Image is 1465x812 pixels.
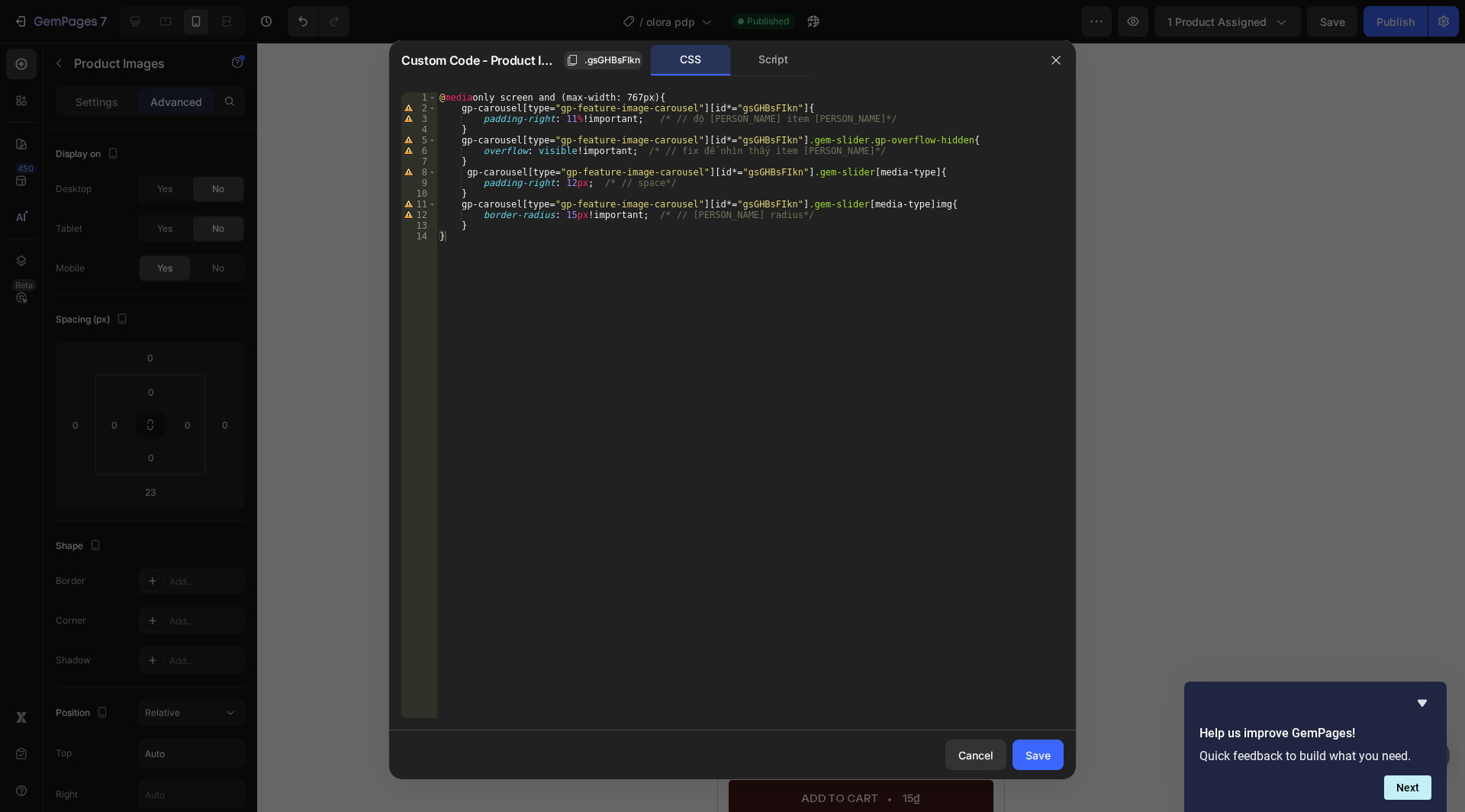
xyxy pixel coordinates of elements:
span: Zinc’s antimicrobial proof Popup [263,377,279,538]
div: 6 [401,146,437,156]
div: 11 [401,199,437,210]
button: Next question [1384,775,1431,800]
p: #best seller [153,51,207,60]
div: Product Images [30,157,104,171]
h1: Everyday Health Thong [11,97,275,124]
p: Zinc-ion gusset stops bacteria at the source [25,134,197,144]
p: Space for subcription [13,659,273,688]
button: Save [1013,740,1064,770]
span: .gsGHBsFIkn [584,53,640,67]
span: sync data [170,563,212,575]
div: 15₫ [241,72,265,90]
div: Help us improve GemPages! [1199,694,1431,800]
div: Cancel [958,747,993,763]
span: [DATE] [190,714,226,724]
p: Quick feedback to build what you need. [1199,749,1431,763]
span: Perfect Fit Promise Popup [263,232,279,362]
u: true to size [121,620,170,629]
div: 8 [401,167,437,178]
p: Women say this fits based on 5,210 Reviews [36,619,267,640]
div: 7 [401,156,437,167]
div: 12 [401,210,437,220]
div: 3 [401,114,437,124]
p: From [211,76,234,88]
p: 5,210 Reviews [73,50,134,61]
button: Add to cart [11,737,275,777]
span: Custom Code - Product Images [401,51,558,69]
span: Add new variant [86,563,156,575]
div: 13 [401,220,437,231]
span: *[DATE] orders ship by: [75,714,186,724]
div: 1 [401,92,437,103]
div: 9 [401,178,437,188]
p: OloraFresh™ ZincSense™ Technology [12,75,188,88]
span: iPhone 13 Mini ( 375 px) [76,8,179,23]
button: Hide survey [1413,694,1431,712]
p: Setup options like colors, sizes with product variant. [51,548,262,577]
p: Odor control [223,134,273,144]
span: or [156,563,212,575]
div: 4 [401,124,437,135]
button: Cancel [945,740,1006,770]
div: 10 [401,188,437,199]
div: Script [733,45,813,75]
div: 5 [401,135,437,146]
h2: Help us improve GemPages! [1199,724,1431,743]
div: Save [1025,747,1051,763]
div: Add to cart [83,749,160,765]
div: 15₫ [183,748,204,766]
div: CSS [651,45,731,75]
div: 2 [401,103,437,114]
p: Seamless, second-skin fit [121,156,223,165]
button: .gsGHBsFIkn [564,51,642,69]
div: 14 [401,231,437,242]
